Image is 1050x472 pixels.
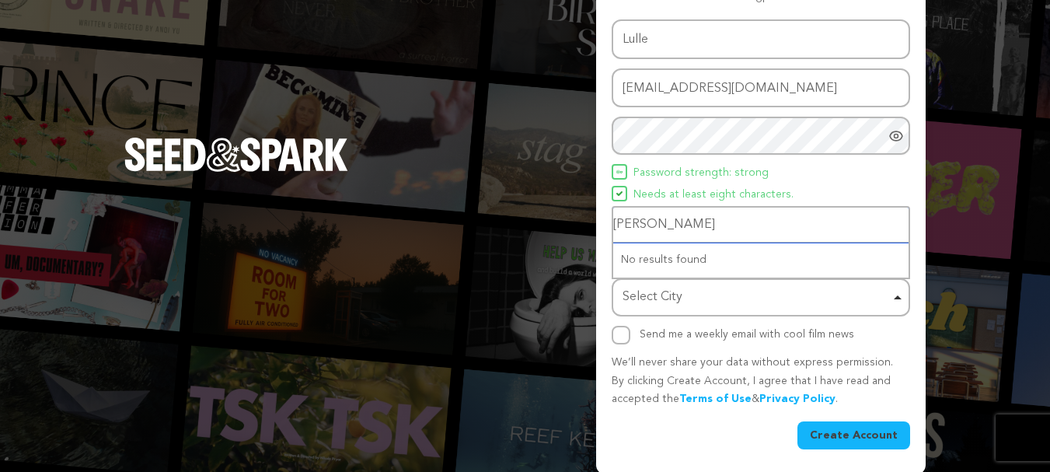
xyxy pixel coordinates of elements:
span: Password strength: strong [633,164,769,183]
input: Select City [613,208,909,243]
a: Terms of Use [679,393,752,404]
img: Seed&Spark Logo [124,138,348,172]
div: Select City [623,286,890,309]
button: Create Account [797,421,910,449]
input: Email address [612,68,910,108]
img: Seed&Spark Icon [616,169,623,175]
a: Seed&Spark Homepage [124,138,348,203]
a: Show password as plain text. Warning: this will display your password on the screen. [888,128,904,144]
span: Needs at least eight characters. [633,186,794,205]
div: No results found [613,243,909,278]
a: Privacy Policy [759,393,835,404]
input: Name [612,19,910,59]
label: Send me a weekly email with cool film news [640,329,854,340]
img: Seed&Spark Icon [616,191,623,197]
p: We’ll never share your data without express permission. By clicking Create Account, I agree that ... [612,354,910,409]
